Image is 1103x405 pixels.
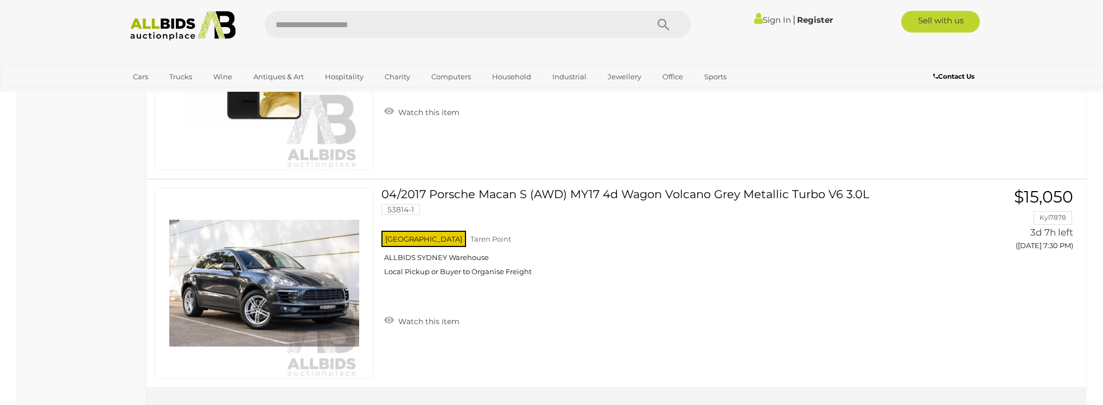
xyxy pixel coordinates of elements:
a: Household [485,68,538,86]
img: 53814-1a_ex.jpg [169,188,359,378]
a: Antiques & Art [246,68,311,86]
button: Search [636,11,691,38]
a: Jewellery [601,68,648,86]
a: Sign In [754,15,791,25]
a: Office [655,68,690,86]
a: Watch this item [381,103,462,119]
a: [GEOGRAPHIC_DATA] [126,86,217,104]
b: Contact Us [933,72,974,80]
a: Contact Us [933,71,977,83]
a: 04/2017 Porsche Macan S (AWD) MY17 4d Wagon Volcano Grey Metallic Turbo V6 3.0L 53814-1 [GEOGRAPH... [390,188,922,284]
a: Hospitality [318,68,371,86]
a: Register [797,15,833,25]
a: Industrial [545,68,594,86]
span: Watch this item [396,107,460,117]
a: Computers [424,68,478,86]
a: Cars [126,68,155,86]
a: Sell with us [901,11,980,33]
a: Wine [206,68,239,86]
span: Watch this item [396,317,460,326]
span: $15,050 [1014,187,1073,207]
a: Charity [378,68,417,86]
a: Trucks [162,68,199,86]
span: | [793,14,795,26]
a: Sports [697,68,734,86]
a: Watch this item [381,312,462,328]
a: $15,050 Kyl7878 3d 7h left ([DATE] 7:30 PM) [938,188,1076,256]
img: Allbids.com.au [124,11,242,41]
